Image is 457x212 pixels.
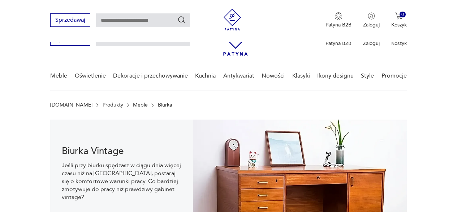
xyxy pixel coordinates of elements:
[223,62,254,90] a: Antykwariat
[221,9,243,30] img: Patyna - sklep z meblami i dekoracjami vintage
[50,18,90,23] a: Sprzedawaj
[391,40,407,47] p: Koszyk
[50,102,92,108] a: [DOMAIN_NAME]
[133,102,148,108] a: Meble
[113,62,188,90] a: Dekoracje i przechowywanie
[75,62,106,90] a: Oświetlenie
[50,13,90,27] button: Sprzedawaj
[361,62,374,90] a: Style
[391,21,407,28] p: Koszyk
[363,21,380,28] p: Zaloguj
[62,161,181,201] p: Jeśli przy biurku spędzasz w ciągu dnia więcej czasu niż na [GEOGRAPHIC_DATA], postaraj się o kom...
[62,147,181,155] h1: Biurka Vintage
[335,12,342,20] img: Ikona medalu
[177,16,186,24] button: Szukaj
[325,40,352,47] p: Patyna B2B
[195,62,216,90] a: Kuchnia
[391,12,407,28] button: 0Koszyk
[292,62,310,90] a: Klasyki
[325,12,352,28] a: Ikona medaluPatyna B2B
[400,12,406,18] div: 0
[158,102,172,108] p: Biurka
[363,12,380,28] button: Zaloguj
[50,37,90,42] a: Sprzedawaj
[262,62,285,90] a: Nowości
[363,40,380,47] p: Zaloguj
[325,21,352,28] p: Patyna B2B
[395,12,402,20] img: Ikona koszyka
[368,12,375,20] img: Ikonka użytkownika
[50,62,67,90] a: Meble
[103,102,123,108] a: Produkty
[317,62,354,90] a: Ikony designu
[325,12,352,28] button: Patyna B2B
[381,62,407,90] a: Promocje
